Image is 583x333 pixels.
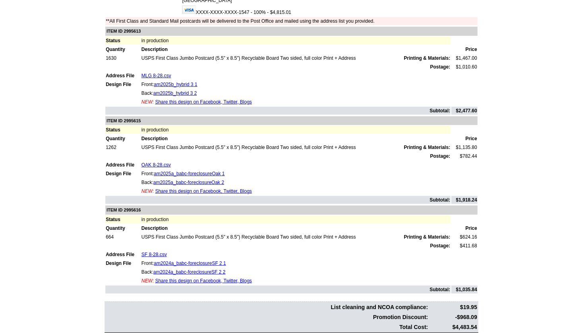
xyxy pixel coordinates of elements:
[141,45,451,53] td: Description
[105,107,451,115] td: Subtotal:
[105,313,429,322] td: Promotion Discount:
[141,143,451,151] td: USPS First Class Jumbo Postcard (5.5" x 8.5") Recyclable Board Two sided, full color Print + Address
[154,90,197,96] a: am2025b_hybrid 3 2
[154,82,197,87] a: am2025b_hybrid 3 1
[142,162,171,168] a: OAK 8-28.csv
[451,45,478,53] td: Price
[451,63,478,71] td: $1,010.60
[451,107,478,115] td: $2,477.60
[142,252,167,257] a: SF 8-28.csv
[141,89,451,97] td: Back:
[451,135,478,143] td: Price
[154,261,226,266] a: am2024a_babc-foreclosureSF 2 1
[141,215,451,223] td: in production
[105,45,140,53] td: Quantity
[142,99,154,105] span: NEW:
[105,196,451,204] td: Subtotal:
[141,233,451,241] td: USPS First Class Jumbo Postcard (5.5" x 8.5") Recyclable Board Two sided, full color Print + Address
[105,54,140,62] td: 1630
[424,148,583,333] iframe: LiveChat chat widget
[141,259,451,267] td: Front:
[105,215,140,223] td: Status
[105,259,140,267] td: Design File
[404,233,451,241] span: Printing & Materials:
[154,269,225,275] a: am2024a_babc-foreclosureSF 2 2
[142,73,171,78] a: MLG 8-28.csv
[105,251,140,259] td: Address File
[105,170,140,178] td: Design File
[105,17,478,25] td: **All First Class and Standard Mail postcards will be delivered to the Post Office and mailed usi...
[105,27,478,36] td: ITEM ID 2995613
[141,37,451,45] td: in production
[105,37,140,45] td: Status
[105,126,140,134] td: Status
[182,5,478,16] td: XXXX-XXXX-XXXX-1547 - 100% - $4,815.01
[105,206,478,215] td: ITEM ID 2995616
[141,135,451,143] td: Description
[141,80,451,88] td: Front:
[141,126,451,134] td: in production
[105,72,140,80] td: Address File
[105,116,478,125] td: ITEM ID 2995615
[141,170,451,178] td: Front:
[451,143,478,151] td: $1,135.80
[154,180,224,185] a: am2025a_babc-foreclosureOak 2
[105,233,140,241] td: 664
[142,278,154,284] span: NEW:
[451,54,478,62] td: $1,467.00
[404,144,451,151] span: Printing & Materials:
[105,323,429,332] td: Total Cost:
[141,224,451,232] td: Description
[105,286,451,294] td: Subtotal:
[105,161,140,169] td: Address File
[105,224,140,232] td: Quantity
[105,135,140,143] td: Quantity
[105,303,429,312] td: List cleaning and NCOA compliance:
[154,171,225,176] a: am2025a_babc-foreclosureOak 1
[430,64,451,70] strong: Postage:
[155,278,252,284] a: Share this design on Facebook, Twitter, Blogs
[182,6,196,14] img: visa.gif
[155,99,252,105] a: Share this design on Facebook, Twitter, Blogs
[142,188,154,194] span: NEW:
[141,178,451,186] td: Back:
[105,143,140,151] td: 1262
[141,268,451,276] td: Back:
[404,55,451,62] span: Printing & Materials:
[105,80,140,88] td: Design File
[155,188,252,194] a: Share this design on Facebook, Twitter, Blogs
[141,54,451,62] td: USPS First Class Jumbo Postcard (5.5" x 8.5") Recyclable Board Two sided, full color Print + Address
